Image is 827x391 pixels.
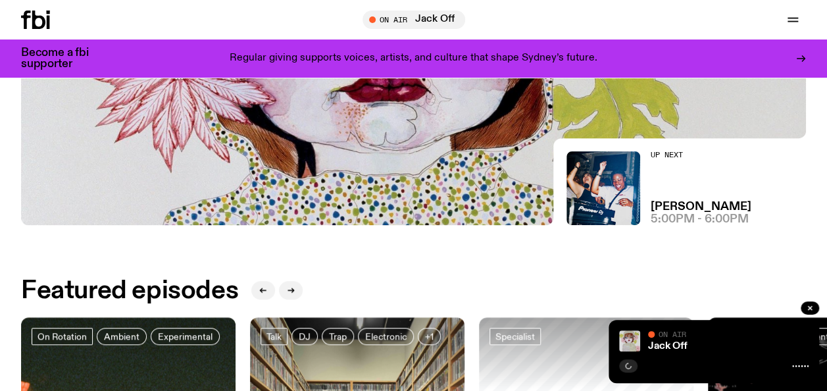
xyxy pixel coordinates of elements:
a: Talk [261,328,288,345]
a: Trap [322,328,354,345]
h2: Featured episodes [21,279,238,303]
span: 5:00pm - 6:00pm [651,214,749,225]
img: a dotty lady cuddling her cat amongst flowers [619,330,640,352]
a: Jack Off [648,341,688,352]
button: On AirJack Off [363,11,465,29]
a: Ambient [97,328,147,345]
span: Talk [266,332,282,342]
span: On Rotation [38,332,87,342]
span: Experimental [158,332,213,342]
h2: Up Next [651,151,751,159]
a: Experimental [151,328,220,345]
a: DJ [291,328,318,345]
span: DJ [299,332,311,342]
button: +1 [418,328,441,345]
span: On Air [659,330,686,338]
span: Trap [329,332,347,342]
a: On Rotation [32,328,93,345]
p: Regular giving supports voices, artists, and culture that shape Sydney’s future. [230,53,597,65]
a: Electronic [358,328,414,345]
a: [PERSON_NAME] [651,201,751,213]
h3: Become a fbi supporter [21,47,105,70]
a: Specialist [489,328,541,345]
span: Specialist [495,332,535,342]
span: +1 [425,332,434,342]
span: Ambient [104,332,139,342]
span: Electronic [365,332,407,342]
